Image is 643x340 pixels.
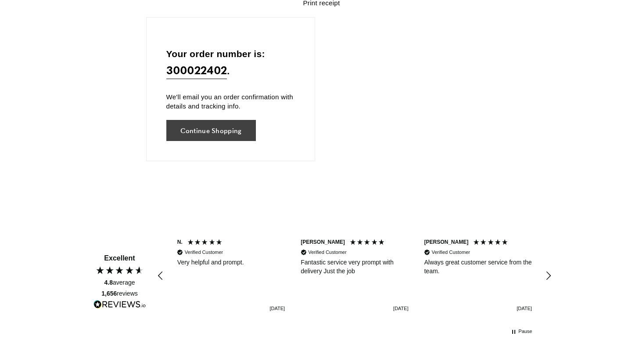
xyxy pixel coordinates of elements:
div: reviews [101,289,138,298]
p: Your order number is: . [166,47,295,80]
a: Continue Shopping [166,120,256,141]
div: Verified Customer [308,249,346,256]
div: Pause [518,328,532,335]
div: 4.80 Stars [95,265,144,275]
div: Excellent [104,253,135,263]
div: Review by N., 5 out of 5 stars [169,234,293,318]
div: Review by J., 5 out of 5 stars [293,234,416,318]
div: Review by A. Satariano, 5 out of 5 stars [416,234,539,318]
a: 300022402 [166,61,227,79]
p: We'll email you an order confirmation with details and tracking info. [166,92,295,111]
div: 5 Stars [473,239,511,248]
div: Pause carousel [511,328,532,336]
div: 5 Stars [349,239,388,248]
div: [DATE] [517,305,532,312]
span: 1,656 [101,290,117,297]
div: [DATE] [393,305,409,312]
div: N. [177,239,183,246]
div: [PERSON_NAME] [424,239,468,246]
span: 4.8 [104,279,112,286]
strong: 300022402 [166,62,227,78]
div: Verified Customer [431,249,470,256]
div: Very helpful and prompt. [177,258,285,267]
div: 5 Stars [187,239,225,248]
a: Read more reviews on REVIEWS.io [93,300,146,311]
div: REVIEWS.io Carousel Scroll Right [538,265,559,286]
div: [PERSON_NAME] [301,239,345,246]
div: average [104,279,135,287]
div: [DATE] [270,305,285,312]
div: Customer reviews carousel with auto-scroll controls [151,225,559,327]
div: Fantastic service very prompt with delivery Just the job [301,258,408,275]
div: Always great customer service from the team. [424,258,532,275]
div: REVIEWS.io Carousel Scroll Left [151,265,172,286]
div: Customer reviews [169,225,540,327]
div: Verified Customer [185,249,223,256]
span: Continue Shopping [180,127,242,134]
